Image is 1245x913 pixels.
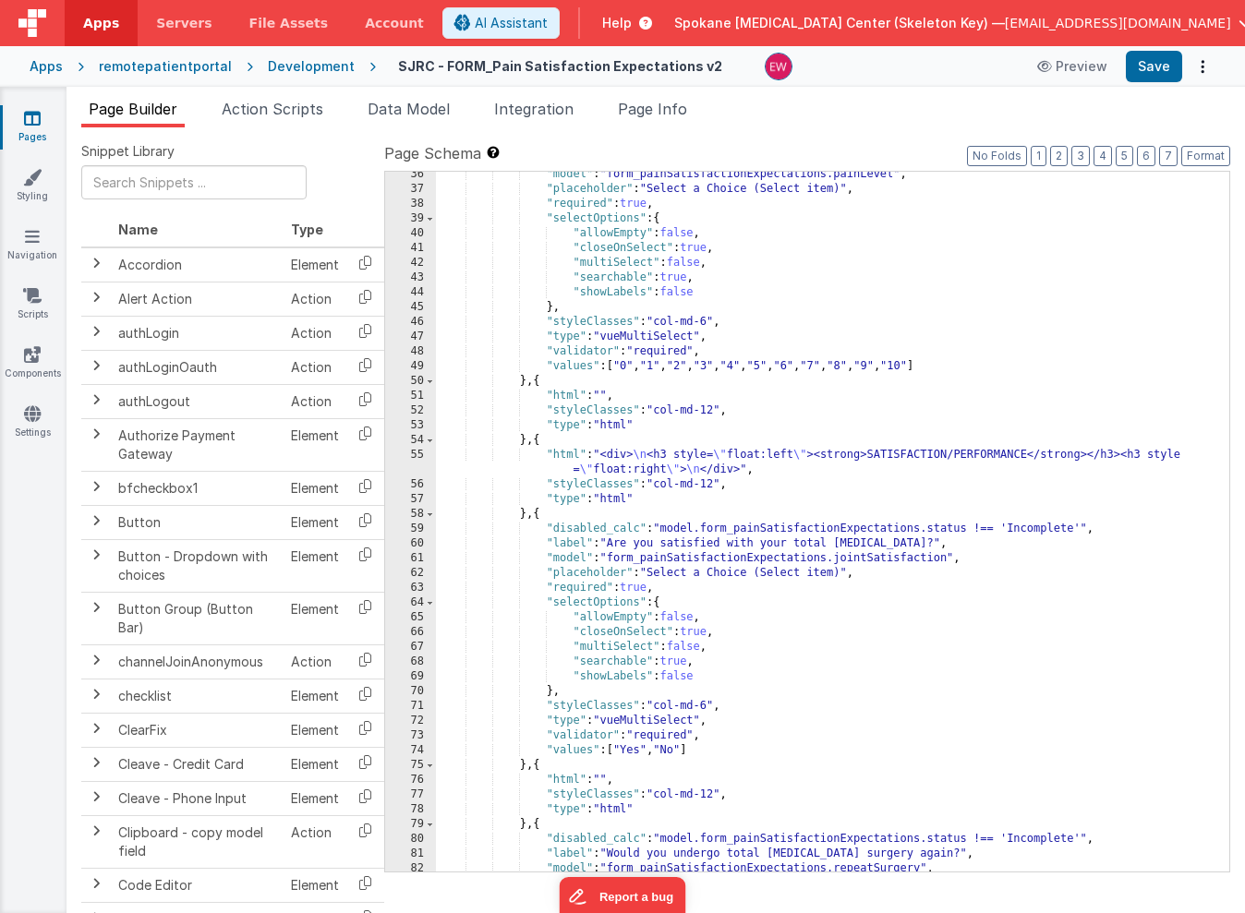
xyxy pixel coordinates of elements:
[442,7,560,39] button: AI Assistant
[284,592,346,644] td: Element
[385,389,436,403] div: 51
[385,359,436,374] div: 49
[385,566,436,581] div: 62
[89,100,177,118] span: Page Builder
[284,815,346,868] td: Action
[385,477,436,492] div: 56
[494,100,574,118] span: Integration
[766,54,792,79] img: daf6185105a2932719d0487c37da19b1
[111,316,284,350] td: authLogin
[284,539,346,592] td: Element
[1050,146,1068,166] button: 2
[284,384,346,418] td: Action
[385,551,436,566] div: 61
[385,182,436,197] div: 37
[385,507,436,522] div: 58
[284,713,346,747] td: Element
[385,256,436,270] div: 42
[111,384,284,418] td: authLogout
[1159,146,1178,166] button: 7
[111,539,284,592] td: Button - Dropdown with choices
[111,679,284,713] td: checklist
[111,247,284,282] td: Accordion
[284,247,346,282] td: Element
[222,100,323,118] span: Action Scripts
[81,142,175,161] span: Snippet Library
[111,350,284,384] td: authLoginOauth
[111,418,284,471] td: Authorize Payment Gateway
[385,330,436,344] div: 47
[1181,146,1230,166] button: Format
[385,861,436,876] div: 82
[118,222,158,237] span: Name
[1190,54,1215,79] button: Options
[99,57,232,76] div: remotepatientportal
[1071,146,1090,166] button: 3
[385,595,436,610] div: 64
[284,471,346,505] td: Element
[385,758,436,773] div: 75
[385,581,436,595] div: 63
[385,773,436,787] div: 76
[385,315,436,330] div: 46
[385,817,436,832] div: 79
[674,14,1005,32] span: Spokane [MEDICAL_DATA] Center (Skeleton Key) —
[385,403,436,418] div: 52
[398,59,722,73] h4: SJRC - FORM_Pain Satisfaction Expectations v2
[111,644,284,679] td: channelJoinAnonymous
[385,492,436,507] div: 57
[30,57,63,76] div: Apps
[1116,146,1133,166] button: 5
[284,350,346,384] td: Action
[284,282,346,316] td: Action
[111,815,284,868] td: Clipboard - copy model field
[284,505,346,539] td: Element
[385,684,436,699] div: 70
[111,868,284,902] td: Code Editor
[284,868,346,902] td: Element
[156,14,212,32] span: Servers
[385,167,436,182] div: 36
[385,448,436,477] div: 55
[385,344,436,359] div: 48
[111,781,284,815] td: Cleave - Phone Input
[385,728,436,743] div: 73
[111,471,284,505] td: bfcheckbox1
[111,505,284,539] td: Button
[385,640,436,655] div: 67
[385,522,436,536] div: 59
[385,802,436,817] div: 78
[385,418,436,433] div: 53
[385,226,436,241] div: 40
[284,418,346,471] td: Element
[384,142,481,164] span: Page Schema
[385,743,436,758] div: 74
[284,644,346,679] td: Action
[268,57,355,76] div: Development
[284,316,346,350] td: Action
[284,781,346,815] td: Element
[385,270,436,285] div: 43
[111,592,284,644] td: Button Group (Button Bar)
[284,747,346,781] td: Element
[967,146,1027,166] button: No Folds
[368,100,450,118] span: Data Model
[385,787,436,802] div: 77
[385,197,436,211] div: 38
[291,222,323,237] span: Type
[83,14,119,32] span: Apps
[1031,146,1046,166] button: 1
[385,669,436,684] div: 69
[385,832,436,847] div: 80
[385,300,436,315] div: 45
[249,14,329,32] span: File Assets
[111,282,284,316] td: Alert Action
[81,165,307,199] input: Search Snippets ...
[111,713,284,747] td: ClearFix
[385,610,436,625] div: 65
[385,847,436,861] div: 81
[385,374,436,389] div: 50
[475,14,548,32] span: AI Assistant
[1094,146,1112,166] button: 4
[1126,51,1182,82] button: Save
